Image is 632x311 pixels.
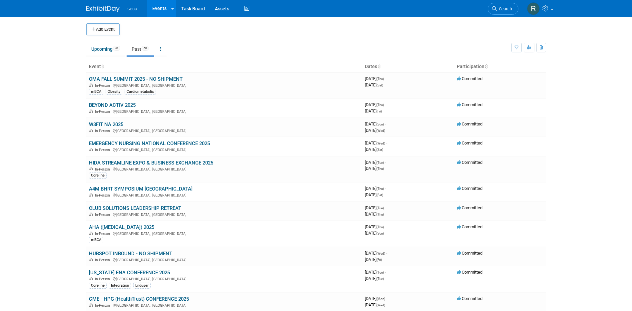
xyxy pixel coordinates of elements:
th: Event [86,61,362,72]
span: Committed [457,224,482,229]
span: [DATE] [365,302,385,307]
span: In-Person [95,193,112,198]
span: - [385,160,386,165]
span: [DATE] [365,270,386,275]
div: [GEOGRAPHIC_DATA], [GEOGRAPHIC_DATA] [89,302,359,308]
span: - [385,121,386,126]
img: In-Person Event [89,148,93,151]
img: In-Person Event [89,193,93,197]
a: CME - HPG (HealthTrust) CONFERENCE 2025 [89,296,189,302]
span: [DATE] [365,212,384,217]
div: [GEOGRAPHIC_DATA], [GEOGRAPHIC_DATA] [89,231,359,236]
a: Past58 [127,43,154,55]
span: Committed [457,102,482,107]
div: [GEOGRAPHIC_DATA], [GEOGRAPHIC_DATA] [89,108,359,114]
span: - [385,102,386,107]
a: OMA FALL SUMMIT 2025 - NO SHIPMENT [89,76,183,82]
span: (Fri) [376,258,382,262]
span: [DATE] [365,108,382,113]
a: [US_STATE] ENA CONFERENCE 2025 [89,270,170,276]
img: In-Person Event [89,167,93,171]
span: [DATE] [365,128,385,133]
a: AHA ([MEDICAL_DATA]) 2025 [89,224,154,230]
a: Sort by Event Name [101,64,104,69]
a: EMERGENCY NURSING NATIONAL CONFERENCE 2025 [89,140,210,146]
div: [GEOGRAPHIC_DATA], [GEOGRAPHIC_DATA] [89,147,359,152]
a: A4M BHRT SYMPOSIUM [GEOGRAPHIC_DATA] [89,186,193,192]
span: [DATE] [365,160,386,165]
a: Upcoming34 [86,43,125,55]
span: In-Person [95,232,112,236]
span: (Wed) [376,303,385,307]
span: - [386,251,387,256]
a: BEYOND ACTIV 2025 [89,102,136,108]
span: 34 [113,46,120,51]
span: (Thu) [376,225,384,229]
button: Add Event [86,23,120,35]
div: [GEOGRAPHIC_DATA], [GEOGRAPHIC_DATA] [89,276,359,281]
span: - [386,296,387,301]
span: - [385,224,386,229]
span: (Sat) [376,193,383,197]
span: In-Person [95,258,112,262]
span: (Mon) [376,297,385,301]
div: Enduser [133,283,151,289]
div: [GEOGRAPHIC_DATA], [GEOGRAPHIC_DATA] [89,192,359,198]
span: In-Person [95,83,112,88]
img: In-Person Event [89,232,93,235]
span: [DATE] [365,102,386,107]
span: seca [128,6,138,11]
img: In-Person Event [89,258,93,261]
span: (Tue) [376,161,384,165]
div: Integration [109,283,131,289]
a: HUBSPOT INBOUND - NO SHIPMENT [89,251,172,257]
a: W3FIT NA 2025 [89,121,123,127]
img: In-Person Event [89,277,93,280]
a: CLUB SOLUTIONS LEADERSHIP RETREAT [89,205,181,211]
span: In-Person [95,109,112,114]
span: (Thu) [376,187,384,191]
span: (Sat) [376,148,383,151]
span: (Thu) [376,213,384,216]
div: [GEOGRAPHIC_DATA], [GEOGRAPHIC_DATA] [89,128,359,133]
div: [GEOGRAPHIC_DATA], [GEOGRAPHIC_DATA] [89,257,359,262]
span: Committed [457,205,482,210]
span: [DATE] [365,166,384,171]
span: (Wed) [376,252,385,255]
span: (Wed) [376,129,385,132]
span: [DATE] [365,192,383,197]
span: In-Person [95,129,112,133]
span: (Tue) [376,206,384,210]
span: [DATE] [365,224,386,229]
span: Committed [457,76,482,81]
span: [DATE] [365,121,386,126]
span: In-Person [95,148,112,152]
img: In-Person Event [89,303,93,307]
div: Obesity [106,89,122,95]
span: [DATE] [365,140,387,145]
span: 58 [142,46,149,51]
div: [GEOGRAPHIC_DATA], [GEOGRAPHIC_DATA] [89,166,359,172]
span: (Sun) [376,122,384,126]
img: ExhibitDay [86,6,120,12]
span: (Sun) [376,232,384,235]
img: In-Person Event [89,213,93,216]
span: [DATE] [365,147,383,152]
span: (Thu) [376,167,384,171]
span: [DATE] [365,231,384,236]
span: [DATE] [365,257,382,262]
a: Sort by Participation Type [484,64,488,69]
span: - [385,76,386,81]
div: [GEOGRAPHIC_DATA], [GEOGRAPHIC_DATA] [89,82,359,88]
span: (Wed) [376,141,385,145]
span: In-Person [95,303,112,308]
span: Committed [457,160,482,165]
span: (Thu) [376,103,384,107]
span: - [386,140,387,145]
span: In-Person [95,167,112,172]
span: [DATE] [365,205,386,210]
div: [GEOGRAPHIC_DATA], [GEOGRAPHIC_DATA] [89,212,359,217]
span: - [385,205,386,210]
img: In-Person Event [89,129,93,132]
div: mBCA [89,89,103,95]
